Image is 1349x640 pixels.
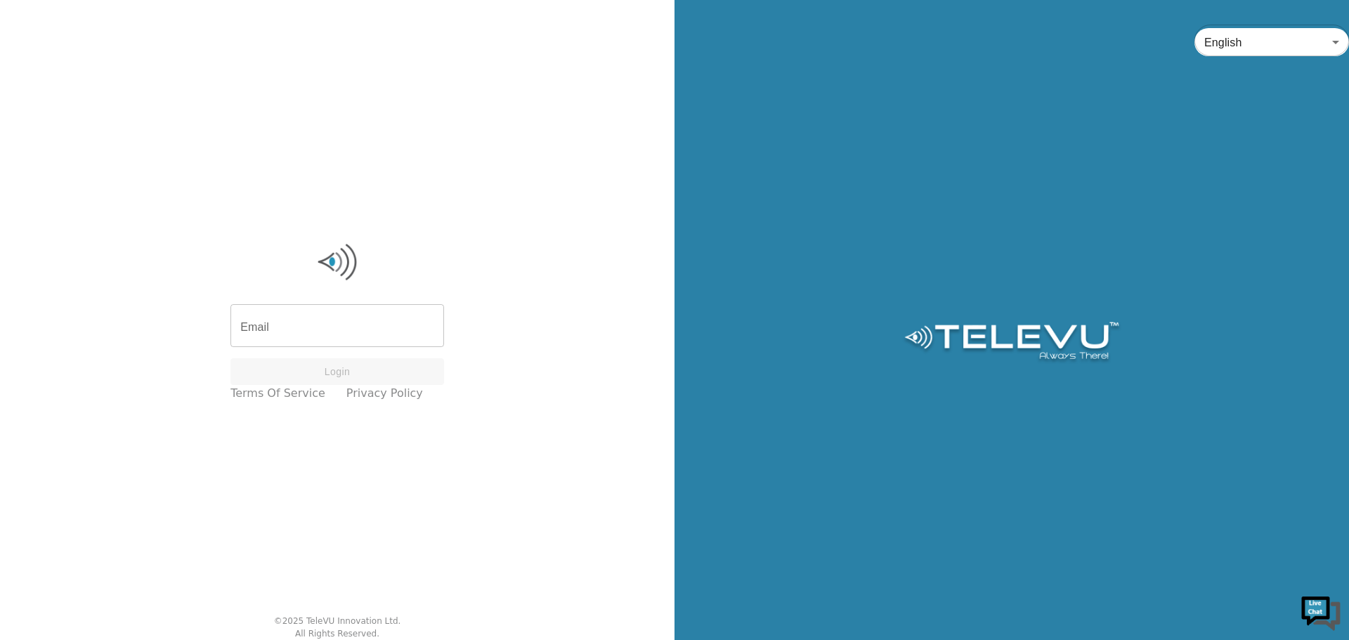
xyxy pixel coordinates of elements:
a: Privacy Policy [346,385,423,402]
div: All Rights Reserved. [295,627,379,640]
img: Logo [902,322,1121,364]
img: Logo [230,241,444,283]
a: Terms of Service [230,385,325,402]
div: © 2025 TeleVU Innovation Ltd. [274,615,401,627]
img: Chat Widget [1300,591,1342,633]
div: English [1194,22,1349,62]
